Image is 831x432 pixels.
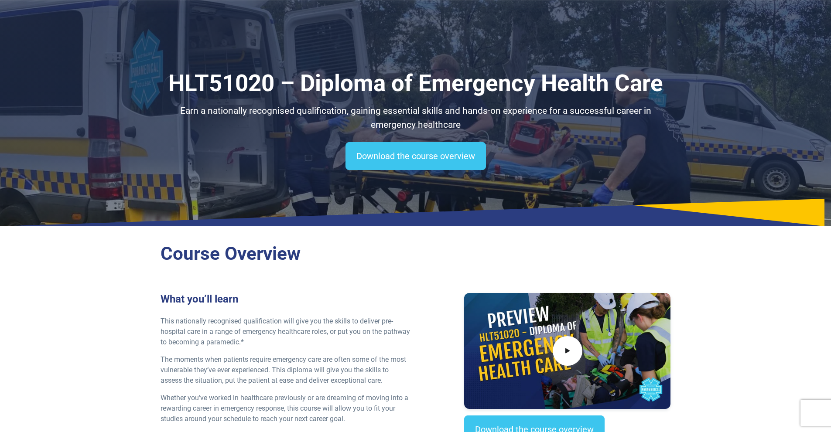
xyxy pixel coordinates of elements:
p: Earn a nationally recognised qualification, gaining essential skills and hands-on experience for ... [161,104,671,132]
a: Download the course overview [345,142,486,170]
h1: HLT51020 – Diploma of Emergency Health Care [161,70,671,97]
h3: What you’ll learn [161,293,410,306]
p: This nationally recognised qualification will give you the skills to deliver pre-hospital care in... [161,316,410,347]
p: Whether you’ve worked in healthcare previously or are dreaming of moving into a rewarding career ... [161,393,410,424]
h2: Course Overview [161,243,671,265]
p: The moments when patients require emergency care are often some of the most vulnerable they’ve ev... [161,354,410,386]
